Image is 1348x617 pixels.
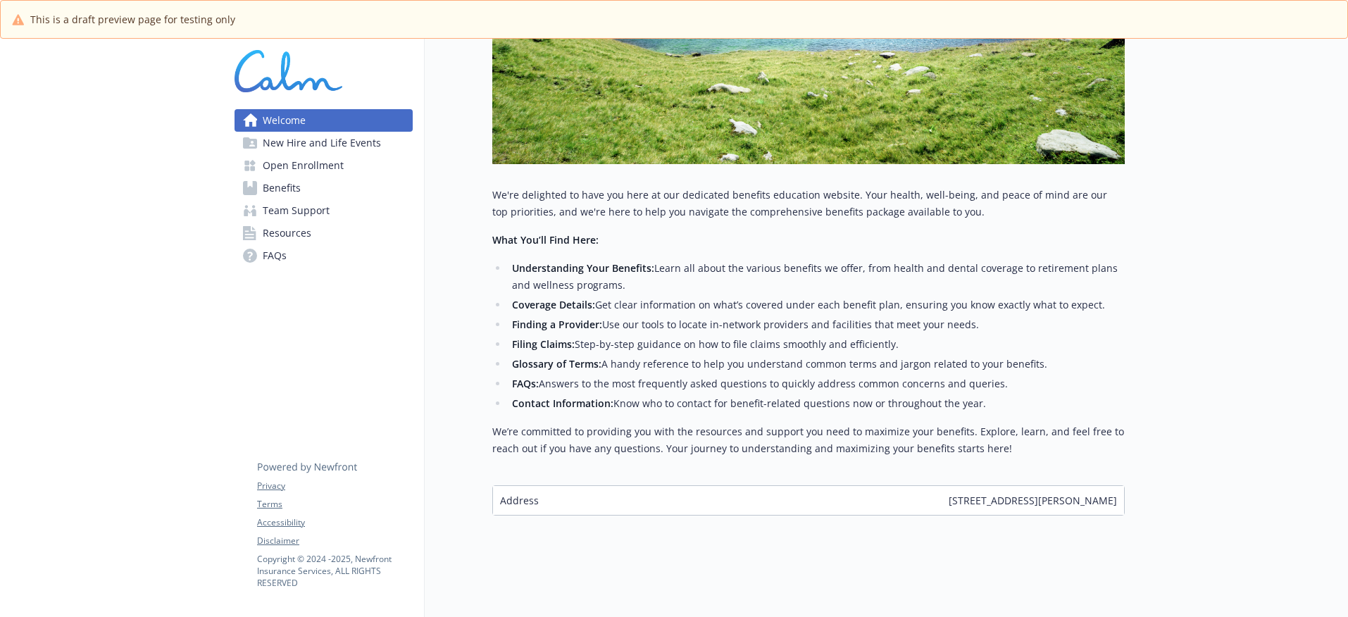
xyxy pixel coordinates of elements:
a: Privacy [257,480,412,492]
p: Copyright © 2024 - 2025 , Newfront Insurance Services, ALL RIGHTS RESERVED [257,553,412,589]
a: Terms [257,498,412,511]
a: Resources [235,222,413,244]
li: Use our tools to locate in-network providers and facilities that meet your needs. [508,316,1125,333]
a: Team Support [235,199,413,222]
span: New Hire and Life Events [263,132,381,154]
span: Benefits [263,177,301,199]
strong: What You’ll Find Here: [492,233,599,247]
li: Answers to the most frequently asked questions to quickly address common concerns and queries. [508,375,1125,392]
a: FAQs [235,244,413,267]
li: Get clear information on what’s covered under each benefit plan, ensuring you know exactly what t... [508,297,1125,313]
p: We’re committed to providing you with the resources and support you need to maximize your benefit... [492,423,1125,457]
p: We're delighted to have you here at our dedicated benefits education website. Your health, well-b... [492,187,1125,220]
strong: Understanding Your Benefits: [512,261,654,275]
span: FAQs [263,244,287,267]
strong: Glossary of Terms: [512,357,601,370]
li: Know who to contact for benefit-related questions now or throughout the year. [508,395,1125,412]
a: Benefits [235,177,413,199]
a: New Hire and Life Events [235,132,413,154]
a: Accessibility [257,516,412,529]
a: Welcome [235,109,413,132]
span: Welcome [263,109,306,132]
strong: Filing Claims: [512,337,575,351]
span: Open Enrollment [263,154,344,177]
span: Resources [263,222,311,244]
span: Address [500,493,539,508]
strong: Contact Information: [512,397,613,410]
span: Team Support [263,199,330,222]
li: Learn all about the various benefits we offer, from health and dental coverage to retirement plan... [508,260,1125,294]
li: Step-by-step guidance on how to file claims smoothly and efficiently. [508,336,1125,353]
strong: Finding a Provider: [512,318,602,331]
span: This is a draft preview page for testing only [30,12,235,27]
strong: FAQs: [512,377,539,390]
strong: Coverage Details: [512,298,595,311]
a: Open Enrollment [235,154,413,177]
a: Disclaimer [257,535,412,547]
li: A handy reference to help you understand common terms and jargon related to your benefits. [508,356,1125,373]
span: [STREET_ADDRESS][PERSON_NAME] [949,493,1117,508]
